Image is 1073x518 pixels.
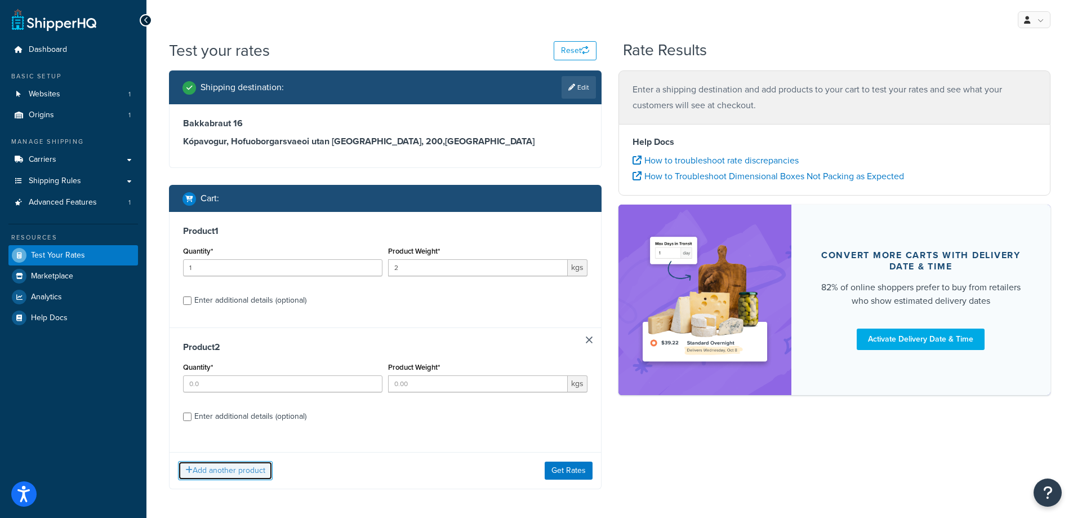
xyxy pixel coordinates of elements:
h3: Bakkabraut 16 [183,118,587,129]
button: Open Resource Center [1034,479,1062,507]
button: Reset [554,41,596,60]
a: Help Docs [8,308,138,328]
span: Shipping Rules [29,176,81,186]
span: Analytics [31,293,62,302]
span: kgs [568,375,587,392]
span: 1 [128,90,131,99]
h2: Rate Results [623,42,707,59]
div: Basic Setup [8,72,138,81]
h2: Cart : [201,193,219,203]
input: 0.0 [183,259,382,276]
a: Activate Delivery Date & Time [857,329,985,350]
input: Enter additional details (optional) [183,296,192,305]
a: Edit [562,76,596,99]
li: Advanced Features [8,192,138,213]
label: Product Weight* [388,363,440,371]
span: Carriers [29,155,56,165]
label: Quantity* [183,363,213,371]
a: Analytics [8,287,138,307]
label: Quantity* [183,247,213,255]
div: Manage Shipping [8,137,138,147]
p: Enter a shipping destination and add products to your cart to test your rates and see what your c... [633,82,1037,113]
button: Add another product [178,461,273,480]
a: Carriers [8,149,138,170]
div: Enter additional details (optional) [194,293,306,308]
a: Remove Item [586,337,593,343]
span: 1 [128,110,131,120]
input: 0.0 [183,375,382,392]
a: Dashboard [8,39,138,60]
span: Dashboard [29,45,67,55]
input: 0.00 [388,375,568,392]
button: Get Rates [545,462,593,480]
a: How to Troubleshoot Dimensional Boxes Not Packing as Expected [633,170,904,183]
span: Help Docs [31,313,68,323]
label: Product Weight* [388,247,440,255]
input: Enter additional details (optional) [183,413,192,421]
h3: Product 2 [183,342,587,353]
a: Websites1 [8,84,138,105]
h2: Shipping destination : [201,82,284,92]
h3: Product 1 [183,225,587,237]
a: Marketplace [8,266,138,286]
span: Origins [29,110,54,120]
span: kgs [568,259,587,276]
a: Origins1 [8,105,138,126]
h4: Help Docs [633,135,1037,149]
h1: Test your rates [169,39,270,61]
a: Test Your Rates [8,245,138,265]
span: Websites [29,90,60,99]
li: Origins [8,105,138,126]
input: 0.00 [388,259,568,276]
li: Websites [8,84,138,105]
a: Shipping Rules [8,171,138,192]
a: How to troubleshoot rate discrepancies [633,154,799,167]
span: 1 [128,198,131,207]
div: 82% of online shoppers prefer to buy from retailers who show estimated delivery dates [818,281,1024,308]
div: Enter additional details (optional) [194,409,306,424]
img: feature-image-ddt-36eae7f7280da8017bfb280eaccd9c446f90b1fe08728e4019434db127062ab4.png [635,222,774,378]
a: Advanced Features1 [8,192,138,213]
div: Resources [8,233,138,242]
div: Convert more carts with delivery date & time [818,250,1024,272]
span: Test Your Rates [31,251,85,260]
span: Marketplace [31,272,73,281]
span: Advanced Features [29,198,97,207]
h3: Kópavogur, Hofuoborgarsvaeoi utan [GEOGRAPHIC_DATA], 200 , [GEOGRAPHIC_DATA] [183,136,587,147]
